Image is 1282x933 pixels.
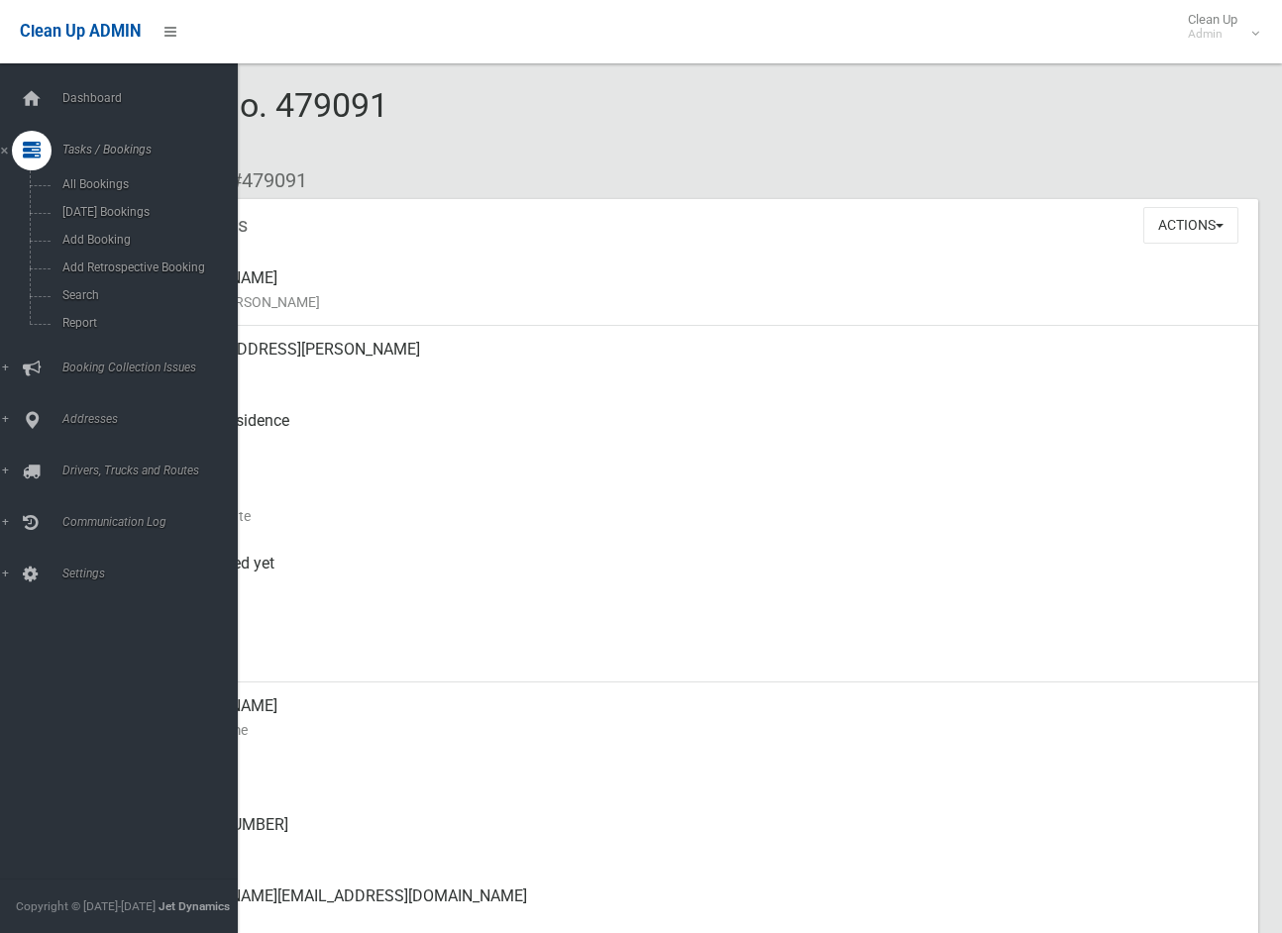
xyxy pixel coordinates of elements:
[159,433,1242,457] small: Pickup Point
[16,899,156,913] span: Copyright © [DATE]-[DATE]
[56,316,238,330] span: Report
[159,899,230,913] strong: Jet Dynamics
[159,611,1242,682] div: [DATE]
[20,22,141,41] span: Clean Up ADMIN
[1143,207,1238,244] button: Actions
[159,908,1242,932] small: Email
[159,766,1242,789] small: Mobile
[159,682,1242,754] div: [PERSON_NAME]
[56,567,255,580] span: Settings
[56,288,238,302] span: Search
[1188,27,1237,42] small: Admin
[159,290,1242,314] small: Name of [PERSON_NAME]
[56,464,255,477] span: Drivers, Trucks and Routes
[56,143,255,156] span: Tasks / Bookings
[56,91,255,105] span: Dashboard
[159,647,1242,671] small: Zone
[159,504,1242,528] small: Collection Date
[216,162,307,199] li: #479091
[159,540,1242,611] div: Not collected yet
[159,575,1242,599] small: Collected At
[56,177,238,191] span: All Bookings
[159,326,1242,397] div: [STREET_ADDRESS][PERSON_NAME]
[159,362,1242,385] small: Address
[56,205,238,219] span: [DATE] Bookings
[159,255,1242,326] div: [PERSON_NAME]
[159,718,1242,742] small: Contact Name
[87,85,388,162] span: Booking No. 479091
[56,412,255,426] span: Addresses
[56,515,255,529] span: Communication Log
[56,361,255,374] span: Booking Collection Issues
[56,233,238,247] span: Add Booking
[159,801,1242,873] div: [PHONE_NUMBER]
[159,397,1242,468] div: Front of Residence
[1178,12,1257,42] span: Clean Up
[56,260,238,274] span: Add Retrospective Booking
[159,837,1242,861] small: Landline
[159,468,1242,540] div: [DATE]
